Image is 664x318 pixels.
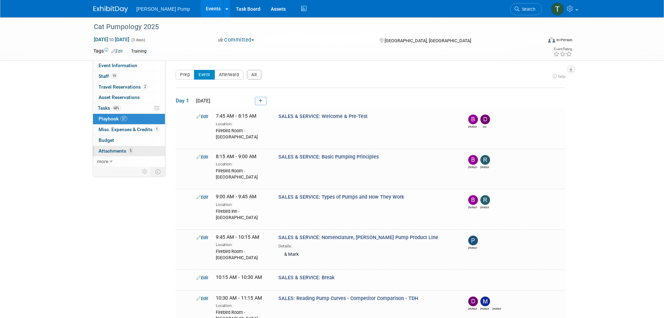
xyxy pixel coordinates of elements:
a: Edit [196,154,208,160]
a: Playbook57 [93,114,165,124]
button: Prep [176,70,194,80]
div: Location: [216,160,268,167]
img: Ryan Intriago [480,155,490,165]
div: Location: [216,302,268,309]
img: Brian Peek [468,195,478,205]
div: Firebird Room - [GEOGRAPHIC_DATA] [216,127,268,140]
span: help [558,74,565,79]
span: Tasks [98,105,121,111]
span: 2 [142,84,148,89]
div: Firebird Inn - [GEOGRAPHIC_DATA] [216,208,268,221]
span: more [97,158,108,164]
span: Search [519,7,535,12]
a: Tasks68% [93,103,165,113]
img: Del Ritz [480,115,490,124]
div: Cat Pumpology 2025 [91,21,532,33]
div: Ryan Intriago [480,165,489,169]
div: Location: [216,201,268,208]
td: Toggle Event Tabs [151,167,165,176]
div: David Perry [468,306,477,311]
span: SALES: Reading Pump Curves - Competitor Comparison - TDH [278,296,418,301]
div: Ryan Intriago [480,205,489,209]
span: 10:30 AM - 11:15 AM [216,295,262,301]
div: & Mark [278,249,456,261]
a: Edit [196,114,208,119]
div: Details: [278,241,456,249]
div: Brian Peek [468,205,477,209]
img: Ryan Intriago [480,195,490,205]
div: Ryan McHugh [492,306,501,311]
span: Playbook [99,116,127,121]
button: All [247,70,261,80]
img: Format-Inperson.png [548,37,555,43]
a: Edit [111,49,123,54]
span: Event Information [99,63,137,68]
div: Bobby Zitzka [468,124,477,129]
img: Ryan McHugh [492,297,502,306]
span: Day 1 [176,97,193,105]
a: Asset Reservations [93,92,165,103]
div: Event Format [501,36,572,46]
a: more [93,156,165,167]
span: 10:15 AM - 10:30 AM [216,274,262,280]
span: Budget [99,137,114,143]
span: SALES & SERVICE: Types of Pumps and How They Work [278,194,404,200]
span: 57 [120,116,127,121]
span: Travel Reservations [99,84,148,90]
span: 9:45 AM - 10:15 AM [216,234,259,240]
span: 7:45 AM - 8:15 AM [216,113,257,119]
span: 5 [128,148,133,153]
button: Committed [216,36,257,44]
img: Brian Peek [468,155,478,165]
div: Event Rating [553,47,572,51]
div: Firebird Room - [GEOGRAPHIC_DATA] [216,248,268,261]
img: Bobby Zitzka [468,115,478,124]
span: 68% [112,106,121,111]
div: In-Person [556,37,572,43]
img: Teri Beth Perkins [551,2,564,16]
button: Event [194,70,215,80]
span: (3 days) [131,38,145,42]
a: Misc. Expenses & Credits1 [93,125,165,135]
div: Del Ritz [480,124,489,129]
a: Edit [196,296,208,301]
img: Martin Strong [480,297,490,306]
span: Attachments [99,148,133,154]
a: Edit [196,235,208,240]
span: Staff [99,73,118,79]
td: Tags [93,47,123,55]
span: [PERSON_NAME] Pump [136,6,190,12]
div: Location: [216,120,268,127]
a: Event Information [93,61,165,71]
a: Attachments5 [93,146,165,156]
span: SALES & SERVICE: Basic Pumping Principles [278,154,379,160]
a: Edit [196,194,208,200]
span: Asset Reservations [99,94,140,100]
span: Misc. Expenses & Credits [99,127,159,132]
span: 9:00 AM - 9:45 AM [216,194,257,200]
span: [DATE] [194,98,210,103]
span: SALES & SERVICE: Nomenclature, [PERSON_NAME] Pump Product Line [278,235,438,240]
span: [DATE] [DATE] [93,36,130,43]
a: Search [510,3,542,15]
a: Travel Reservations2 [93,82,165,92]
span: 8:15 AM - 9:00 AM [216,154,257,160]
div: Training [129,48,149,55]
div: Patrick Champagne [468,245,477,250]
span: SALES & SERVICE: Welcome & Pre-Test [278,113,368,119]
div: Martin Strong [480,306,489,311]
td: Personalize Event Tab Strip [139,167,151,176]
img: Patrick Champagne [468,236,478,245]
div: Brian Peek [468,165,477,169]
span: to [108,37,115,42]
img: ExhibitDay [93,6,128,13]
span: SALES & SERVICE: Break [278,275,334,281]
img: David Perry [468,297,478,306]
div: Firebird Room - [GEOGRAPHIC_DATA] [216,167,268,180]
div: Location: [216,241,268,248]
button: Afterward [214,70,244,80]
a: Budget [93,135,165,146]
span: 1 [154,127,159,132]
a: Edit [196,275,208,280]
span: 19 [111,73,118,79]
